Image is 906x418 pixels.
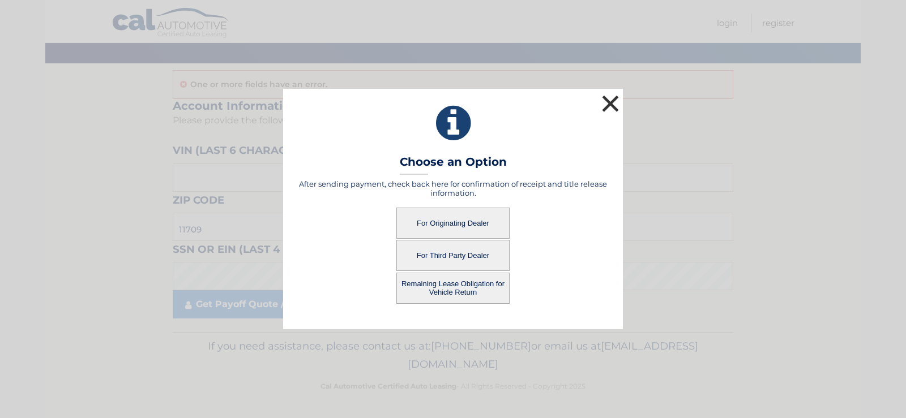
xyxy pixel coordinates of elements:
[297,179,609,197] h5: After sending payment, check back here for confirmation of receipt and title release information.
[396,240,510,271] button: For Third Party Dealer
[396,208,510,239] button: For Originating Dealer
[599,92,622,115] button: ×
[400,155,507,175] h3: Choose an Option
[396,273,510,304] button: Remaining Lease Obligation for Vehicle Return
